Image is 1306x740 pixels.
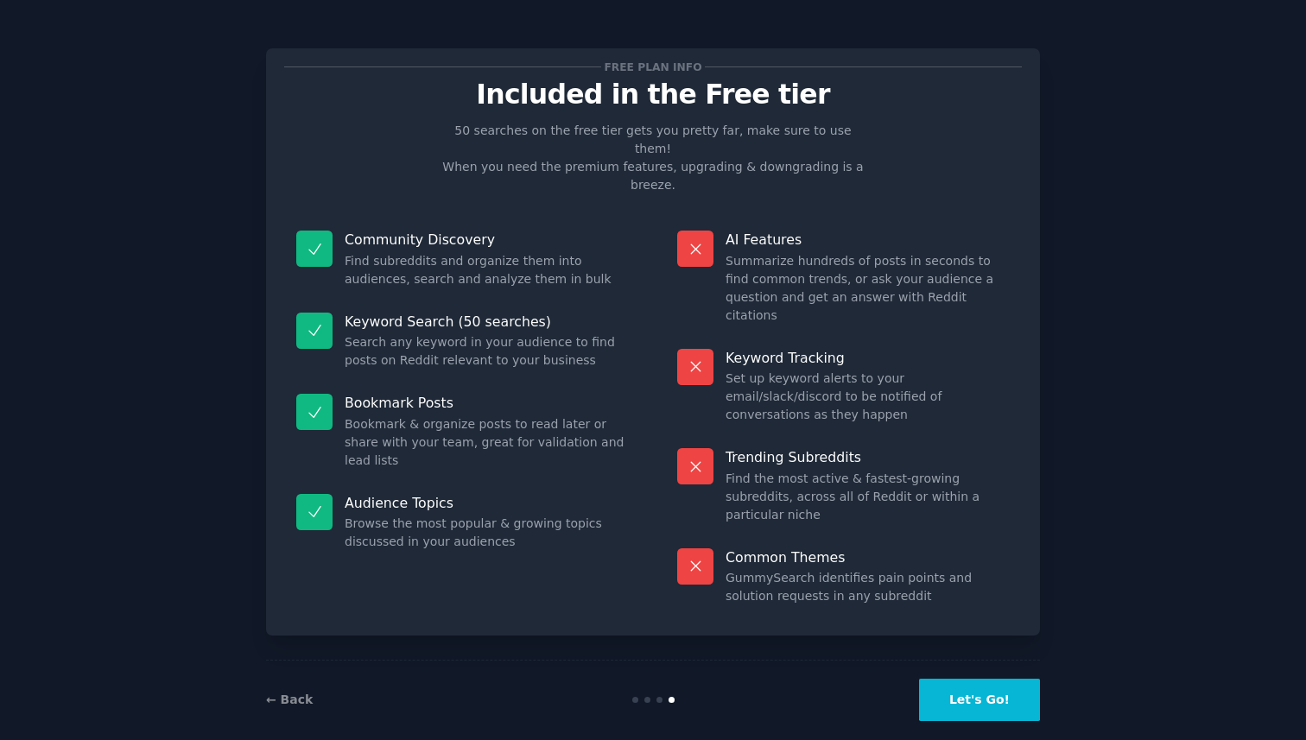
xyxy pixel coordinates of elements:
p: Keyword Search (50 searches) [345,313,629,331]
dd: Summarize hundreds of posts in seconds to find common trends, or ask your audience a question and... [726,252,1010,325]
dd: GummySearch identifies pain points and solution requests in any subreddit [726,569,1010,605]
span: Free plan info [601,58,705,76]
p: Keyword Tracking [726,349,1010,367]
dd: Set up keyword alerts to your email/slack/discord to be notified of conversations as they happen [726,370,1010,424]
p: Trending Subreddits [726,448,1010,466]
p: 50 searches on the free tier gets you pretty far, make sure to use them! When you need the premiu... [435,122,871,194]
a: ← Back [266,693,313,706]
p: Community Discovery [345,231,629,249]
dd: Find subreddits and organize them into audiences, search and analyze them in bulk [345,252,629,288]
button: Let's Go! [919,679,1040,721]
dd: Search any keyword in your audience to find posts on Reddit relevant to your business [345,333,629,370]
dd: Bookmark & organize posts to read later or share with your team, great for validation and lead lists [345,415,629,470]
p: AI Features [726,231,1010,249]
p: Included in the Free tier [284,79,1022,110]
p: Common Themes [726,548,1010,566]
p: Bookmark Posts [345,394,629,412]
dd: Browse the most popular & growing topics discussed in your audiences [345,515,629,551]
dd: Find the most active & fastest-growing subreddits, across all of Reddit or within a particular niche [726,470,1010,524]
p: Audience Topics [345,494,629,512]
